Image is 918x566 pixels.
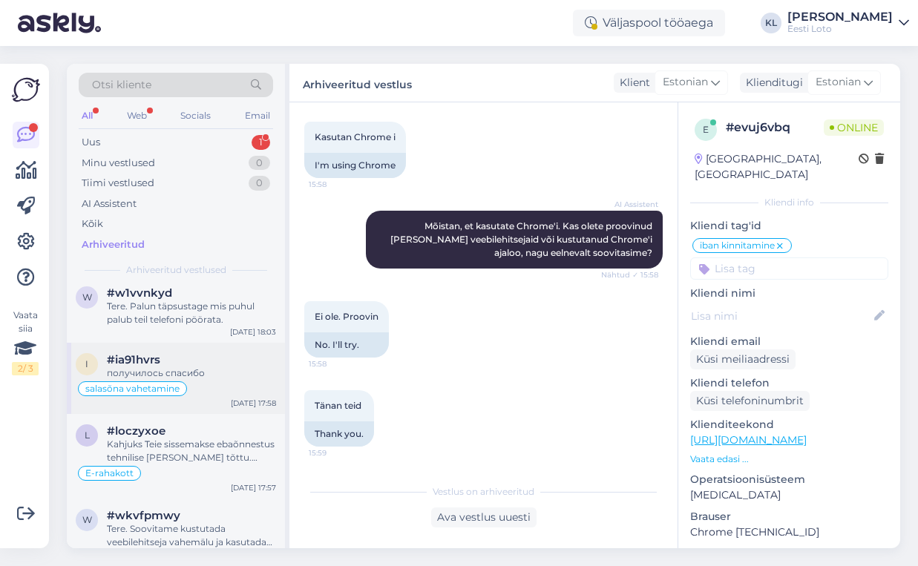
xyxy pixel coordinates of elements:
div: I'm using Chrome [304,153,406,178]
div: Tere. Palun täpsustage mis puhul palub teil telefoni pöörata. [107,300,276,326]
p: [MEDICAL_DATA] [690,487,888,503]
span: AI Assistent [603,199,658,210]
span: Otsi kliente [92,77,151,93]
span: Online [824,119,884,136]
div: Arhiveeritud [82,237,145,252]
p: Klienditeekond [690,417,888,432]
p: Kliendi tag'id [690,218,888,234]
div: No. I'll try. [304,332,389,358]
p: Vaata edasi ... [690,453,888,466]
div: 0 [249,176,270,191]
span: 15:58 [309,179,364,190]
div: Uus [82,135,100,150]
span: 15:59 [309,447,364,458]
span: w [82,514,92,525]
div: Kahjuks Teie sissemakse ebaõnnestus tehnilise [PERSON_NAME] tõttu. Kontrollisime ostu [PERSON_NAM... [107,438,276,464]
span: Arhiveeritud vestlused [126,263,226,277]
span: Estonian [816,74,861,91]
p: Kliendi nimi [690,286,888,301]
a: [URL][DOMAIN_NAME] [690,433,807,447]
span: Nähtud ✓ 15:58 [601,269,658,280]
input: Lisa nimi [691,308,871,324]
span: salasõna vahetamine [85,384,180,393]
p: Kliendi telefon [690,375,888,391]
span: E-rahakott [85,469,134,478]
span: Estonian [663,74,708,91]
div: KL [761,13,781,33]
div: AI Assistent [82,197,137,211]
span: iban kinnitamine [700,241,775,250]
div: All [79,106,96,125]
div: Kliendi info [690,196,888,209]
span: w [82,292,92,303]
div: Väljaspool tööaega [573,10,725,36]
span: e [703,124,709,135]
span: l [85,430,90,441]
div: [DATE] 17:57 [231,482,276,493]
div: Kõik [82,217,103,231]
div: Socials [177,106,214,125]
span: Tänan teid [315,400,361,411]
div: Eesti Loto [787,23,893,35]
div: # evuj6vbq [726,119,824,136]
div: Web [124,106,150,125]
p: Brauser [690,509,888,524]
span: Vestlus on arhiveeritud [433,485,534,498]
a: [PERSON_NAME]Eesti Loto [787,11,909,35]
p: Chrome [TECHNICAL_ID] [690,524,888,540]
div: получилось спасибо [107,366,276,380]
span: #wkvfpmwy [107,509,180,522]
div: [DATE] 17:58 [231,398,276,409]
div: 0 [249,156,270,171]
div: 1 [252,135,270,150]
span: #w1vvnkyd [107,286,172,300]
input: Lisa tag [690,257,888,280]
span: 15:58 [309,358,364,369]
div: Küsi meiliaadressi [690,349,796,369]
span: Kasutan Chrome i [315,131,396,142]
label: Arhiveeritud vestlus [303,73,412,93]
div: Minu vestlused [82,156,155,171]
span: Mõistan, et kasutate Chrome'i. Kas olete proovinud [PERSON_NAME] veebilehitsejaid või kustutanud ... [390,220,655,258]
img: Askly Logo [12,76,40,104]
div: Tere. Soovitame kustutada veebilehitseja vahemälu ja kasutada võimaluse korral erinevaid veebileh... [107,522,276,549]
div: [PERSON_NAME] [787,11,893,23]
p: Operatsioonisüsteem [690,472,888,487]
span: Ei ole. Proovin [315,311,378,322]
div: Klienditugi [740,75,803,91]
p: Kliendi email [690,334,888,349]
span: #ia91hvrs [107,353,160,366]
div: [DATE] 18:03 [230,326,276,338]
div: Email [242,106,273,125]
div: Klient [614,75,650,91]
div: 2 / 3 [12,362,39,375]
div: Vaata siia [12,309,39,375]
span: i [85,358,88,369]
div: [GEOGRAPHIC_DATA], [GEOGRAPHIC_DATA] [695,151,859,182]
div: Tiimi vestlused [82,176,154,191]
div: Thank you. [304,421,374,447]
div: Ava vestlus uuesti [431,507,537,527]
span: #loczyxoe [107,424,165,438]
div: Küsi telefoninumbrit [690,391,810,411]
